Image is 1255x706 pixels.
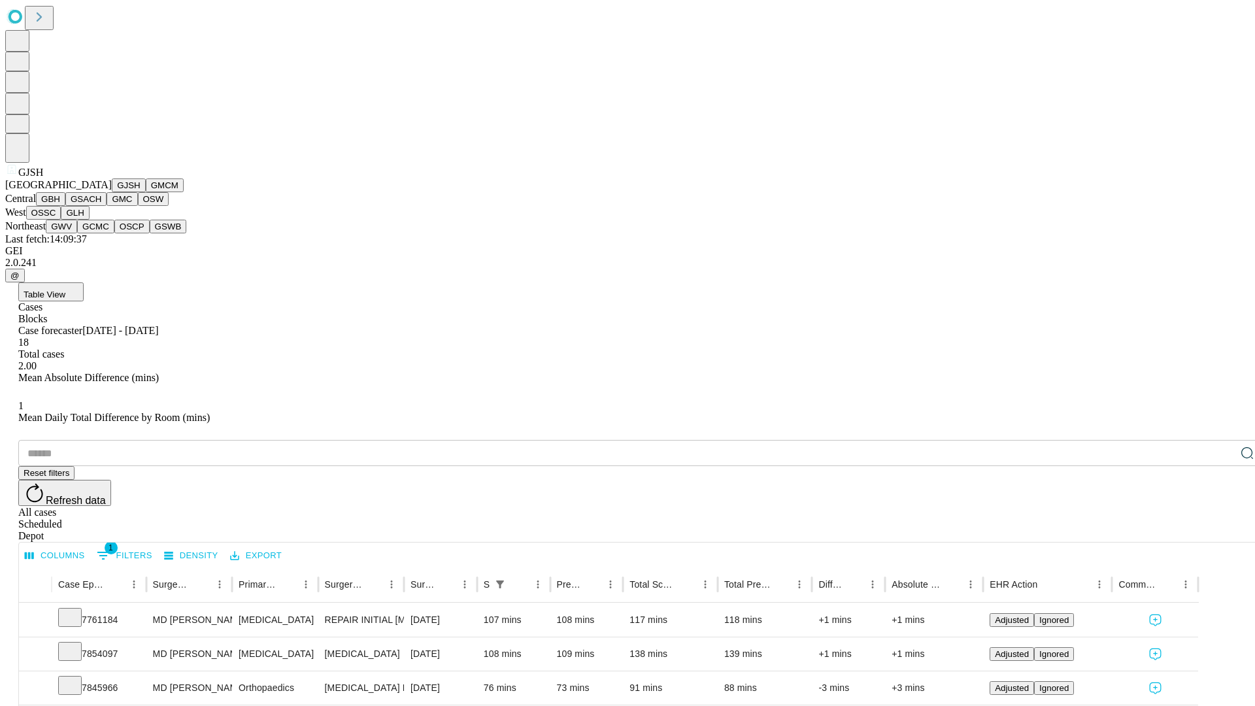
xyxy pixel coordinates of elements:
span: 18 [18,337,29,348]
button: Menu [962,575,980,594]
button: Sort [437,575,456,594]
div: +1 mins [818,603,878,637]
div: 2.0.241 [5,257,1250,269]
span: Refresh data [46,495,106,506]
div: 109 mins [557,637,617,671]
span: Reset filters [24,468,69,478]
div: 88 mins [724,671,806,705]
span: @ [10,271,20,280]
div: [DATE] [410,637,471,671]
button: GBH [36,192,65,206]
span: Mean Daily Total Difference by Room (mins) [18,412,210,423]
button: GSWB [150,220,187,233]
button: Menu [601,575,620,594]
button: Refresh data [18,480,111,506]
div: 117 mins [629,603,711,637]
button: Show filters [93,545,156,566]
div: Case Epic Id [58,579,105,590]
span: Ignored [1039,649,1069,659]
button: GJSH [112,178,146,192]
span: West [5,207,26,218]
div: 108 mins [557,603,617,637]
button: Adjusted [990,647,1034,661]
div: 76 mins [484,671,544,705]
button: GMC [107,192,137,206]
div: GEI [5,245,1250,257]
div: MD [PERSON_NAME] [PERSON_NAME] [153,671,226,705]
button: Sort [845,575,863,594]
button: Menu [790,575,809,594]
button: OSSC [26,206,61,220]
span: Mean Absolute Difference (mins) [18,372,159,383]
button: Menu [382,575,401,594]
div: EHR Action [990,579,1037,590]
button: Select columns [22,546,88,566]
span: Table View [24,290,65,299]
button: Menu [297,575,315,594]
div: 7845966 [58,671,140,705]
div: 73 mins [557,671,617,705]
button: GSACH [65,192,107,206]
span: Total cases [18,348,64,360]
div: Scheduled In Room Duration [484,579,490,590]
span: GJSH [18,167,43,178]
button: Sort [583,575,601,594]
span: Ignored [1039,683,1069,693]
span: 2.00 [18,360,37,371]
span: 1 [105,541,118,554]
button: Adjusted [990,681,1034,695]
button: Export [227,546,285,566]
span: 1 [18,400,24,411]
div: 108 mins [484,637,544,671]
div: [MEDICAL_DATA] [239,603,311,637]
span: [GEOGRAPHIC_DATA] [5,179,112,190]
div: +3 mins [892,671,977,705]
button: GLH [61,206,89,220]
div: [MEDICAL_DATA] [239,637,311,671]
button: Expand [25,609,45,632]
span: Central [5,193,36,204]
button: Menu [1090,575,1109,594]
button: Sort [192,575,210,594]
button: Menu [456,575,474,594]
div: Absolute Difference [892,579,942,590]
span: Case forecaster [18,325,82,336]
button: Menu [125,575,143,594]
div: 7854097 [58,637,140,671]
button: Menu [863,575,882,594]
button: Ignored [1034,647,1074,661]
div: +1 mins [892,637,977,671]
span: Last fetch: 14:09:37 [5,233,87,244]
div: Surgery Date [410,579,436,590]
div: Total Scheduled Duration [629,579,677,590]
button: Sort [772,575,790,594]
button: Sort [1039,575,1057,594]
button: OSCP [114,220,150,233]
button: Adjusted [990,613,1034,627]
div: 138 mins [629,637,711,671]
button: Menu [696,575,714,594]
button: GCMC [77,220,114,233]
button: Ignored [1034,613,1074,627]
div: 7761184 [58,603,140,637]
div: MD [PERSON_NAME] [153,603,226,637]
div: Surgeon Name [153,579,191,590]
div: Comments [1118,579,1156,590]
div: -3 mins [818,671,878,705]
span: Adjusted [995,649,1029,659]
div: Primary Service [239,579,276,590]
button: Sort [364,575,382,594]
div: Surgery Name [325,579,363,590]
button: Density [161,546,222,566]
div: MD [PERSON_NAME] [153,637,226,671]
button: Menu [529,575,547,594]
button: Sort [107,575,125,594]
div: [DATE] [410,671,471,705]
div: Predicted In Room Duration [557,579,582,590]
div: [MEDICAL_DATA] [325,637,397,671]
div: Orthopaedics [239,671,311,705]
div: Total Predicted Duration [724,579,771,590]
button: Ignored [1034,681,1074,695]
span: Northeast [5,220,46,231]
div: REPAIR INITIAL [MEDICAL_DATA] REDUCIBLE AGE [DEMOGRAPHIC_DATA] OR MORE [325,603,397,637]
